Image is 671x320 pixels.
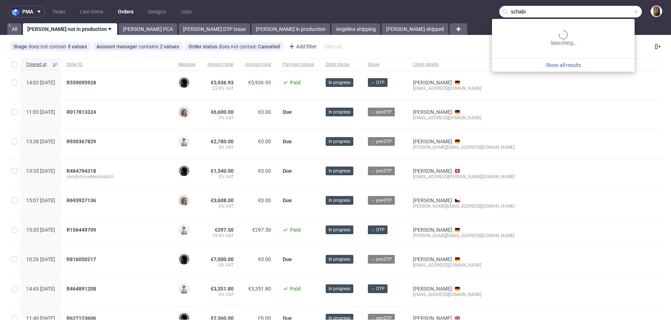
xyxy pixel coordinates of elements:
[413,197,452,203] a: [PERSON_NAME]
[413,256,452,262] a: [PERSON_NAME]
[48,6,70,17] a: Tasks
[248,286,271,292] span: €3,351.80
[26,61,49,68] span: Created at
[179,23,250,35] a: [PERSON_NAME] DTP Issue
[22,9,33,14] span: pma
[211,256,234,262] span: €7,000.00
[26,168,55,174] span: 13:35 [DATE]
[67,197,96,203] span: R693927136
[67,286,96,292] span: R464891208
[251,23,330,35] a: [PERSON_NAME] in production
[179,195,189,205] img: Monika Poźniak
[67,80,98,85] a: R559095928
[67,168,96,174] span: R484794318
[68,44,87,49] div: 5 values
[211,286,234,292] span: €3,351.80
[139,44,160,49] span: contains
[96,44,139,49] span: Account manager
[76,6,108,17] a: Line Items
[326,61,356,68] span: Order status
[67,109,96,115] span: R017813324
[286,41,318,52] div: Add filter
[329,256,350,263] span: In progress
[67,256,96,262] span: R816050217
[211,139,234,144] span: €2,780.00
[283,109,292,115] span: Due
[67,109,98,115] a: R017813324
[26,139,55,144] span: 13:38 [DATE]
[371,285,385,292] span: → DTP
[207,144,234,150] span: 0% VAT
[211,197,234,203] span: €3,608.00
[179,166,189,176] img: Dawid Urbanowicz
[413,144,548,150] div: [PERSON_NAME][EMAIL_ADDRESS][DOMAIN_NAME]
[67,168,98,174] a: R484794318
[211,80,234,85] span: €5,936.93
[413,262,548,268] div: [EMAIL_ADDRESS][DOMAIN_NAME]
[413,168,452,174] a: [PERSON_NAME]
[371,227,385,233] span: → DTP
[26,227,55,233] span: 15:33 [DATE]
[67,256,98,262] a: R816050217
[382,23,448,35] a: [PERSON_NAME] shipped
[207,292,234,297] span: 0% VAT
[178,61,196,68] span: Manager
[371,256,392,263] span: → pre-DTP
[495,61,632,69] a: Show all results
[179,107,189,117] img: Monika Poźniak
[207,85,234,91] span: 23.0% VAT
[413,80,452,85] a: [PERSON_NAME]
[188,44,219,49] span: Order status
[413,227,452,233] a: [PERSON_NAME]
[329,285,350,292] span: In progress
[322,41,343,52] div: Clear all
[207,174,234,180] span: 0% VAT
[413,233,548,239] div: [PERSON_NAME][EMAIL_ADDRESS][DOMAIN_NAME]
[413,203,548,209] div: [PERSON_NAME][EMAIL_ADDRESS][DOMAIN_NAME]
[67,227,98,233] a: R156449709
[258,197,271,203] span: €0.00
[67,139,96,144] span: R930367829
[413,115,548,121] div: [EMAIL_ADDRESS][DOMAIN_NAME]
[248,80,271,85] span: €5,936.93
[119,23,177,35] a: [PERSON_NAME] PCA
[207,233,234,239] span: 19.0% VAT
[329,227,350,233] span: In progress
[258,139,271,144] span: €0.00
[329,79,350,86] span: In progress
[371,79,385,86] span: → DTP
[28,44,68,49] span: does not contain
[179,284,189,294] img: Dudek Mariola
[290,227,301,233] span: Paid
[207,61,234,68] span: Amount total
[258,168,271,174] span: €0.00
[290,286,301,292] span: Paid
[67,286,98,292] a: R464891208
[67,139,98,144] a: R930367829
[258,44,280,49] div: Canceled
[371,168,392,174] span: → pre-DTP
[413,286,452,292] a: [PERSON_NAME]
[67,174,167,180] span: christofmuellerschabich
[12,8,22,16] img: logo
[371,109,392,115] span: → pre-DTP
[413,139,452,144] a: [PERSON_NAME]
[283,61,314,68] span: Payment status
[179,77,189,88] img: Dawid Urbanowicz
[176,6,196,17] a: Jobs
[67,61,167,68] span: Order ID
[9,6,45,17] button: pma
[258,256,271,262] span: €0.00
[179,225,189,235] img: Dudek Mariola
[179,254,189,264] img: Dawid Urbanowicz
[331,23,380,35] a: Angelina shipping
[144,6,170,17] a: Designs
[26,286,55,292] span: 14:43 [DATE]
[207,262,234,268] span: 0% VAT
[495,31,632,47] div: Searching…
[26,197,55,203] span: 15:07 [DATE]
[26,80,55,85] span: 14:03 [DATE]
[26,256,55,262] span: 10:26 [DATE]
[413,109,452,115] a: [PERSON_NAME]
[283,197,292,203] span: Due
